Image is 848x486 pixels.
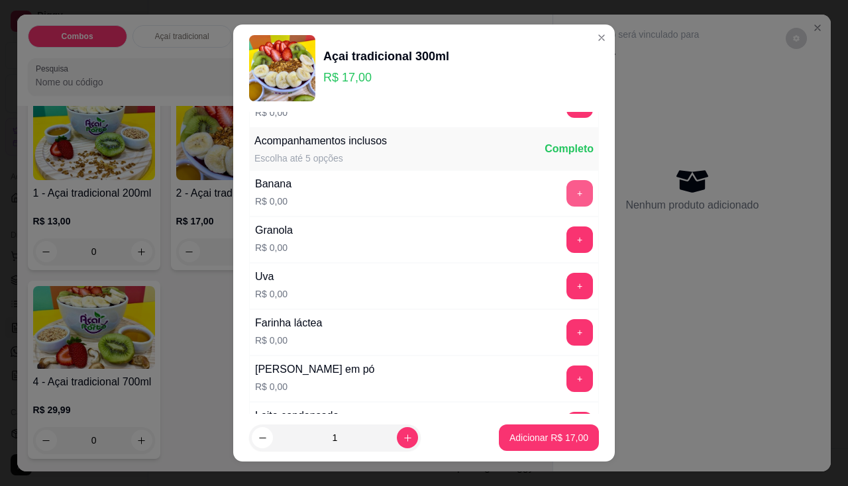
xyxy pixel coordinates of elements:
[509,431,588,444] p: Adicionar R$ 17,00
[254,152,387,165] div: Escolha até 5 opções
[545,141,594,157] div: Completo
[566,319,593,346] button: add
[249,35,315,101] img: product-image
[252,427,273,448] button: decrease-product-quantity
[255,222,293,238] div: Granola
[254,133,387,149] div: Acompanhamentos inclusos
[566,226,593,253] button: add
[255,408,339,424] div: Leite condensado
[566,412,593,438] button: add
[255,176,291,192] div: Banana
[499,424,599,451] button: Adicionar R$ 17,00
[255,195,291,208] p: R$ 0,00
[255,334,322,347] p: R$ 0,00
[255,362,375,377] div: [PERSON_NAME] em pó
[591,27,612,48] button: Close
[255,106,340,119] p: R$ 0,00
[323,47,449,66] div: Açai tradicional 300ml
[566,273,593,299] button: add
[255,287,288,301] p: R$ 0,00
[255,241,293,254] p: R$ 0,00
[323,68,449,87] p: R$ 17,00
[255,269,288,285] div: Uva
[566,365,593,392] button: add
[566,180,593,207] button: add
[255,315,322,331] div: Farinha láctea
[255,380,375,393] p: R$ 0,00
[397,427,418,448] button: increase-product-quantity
